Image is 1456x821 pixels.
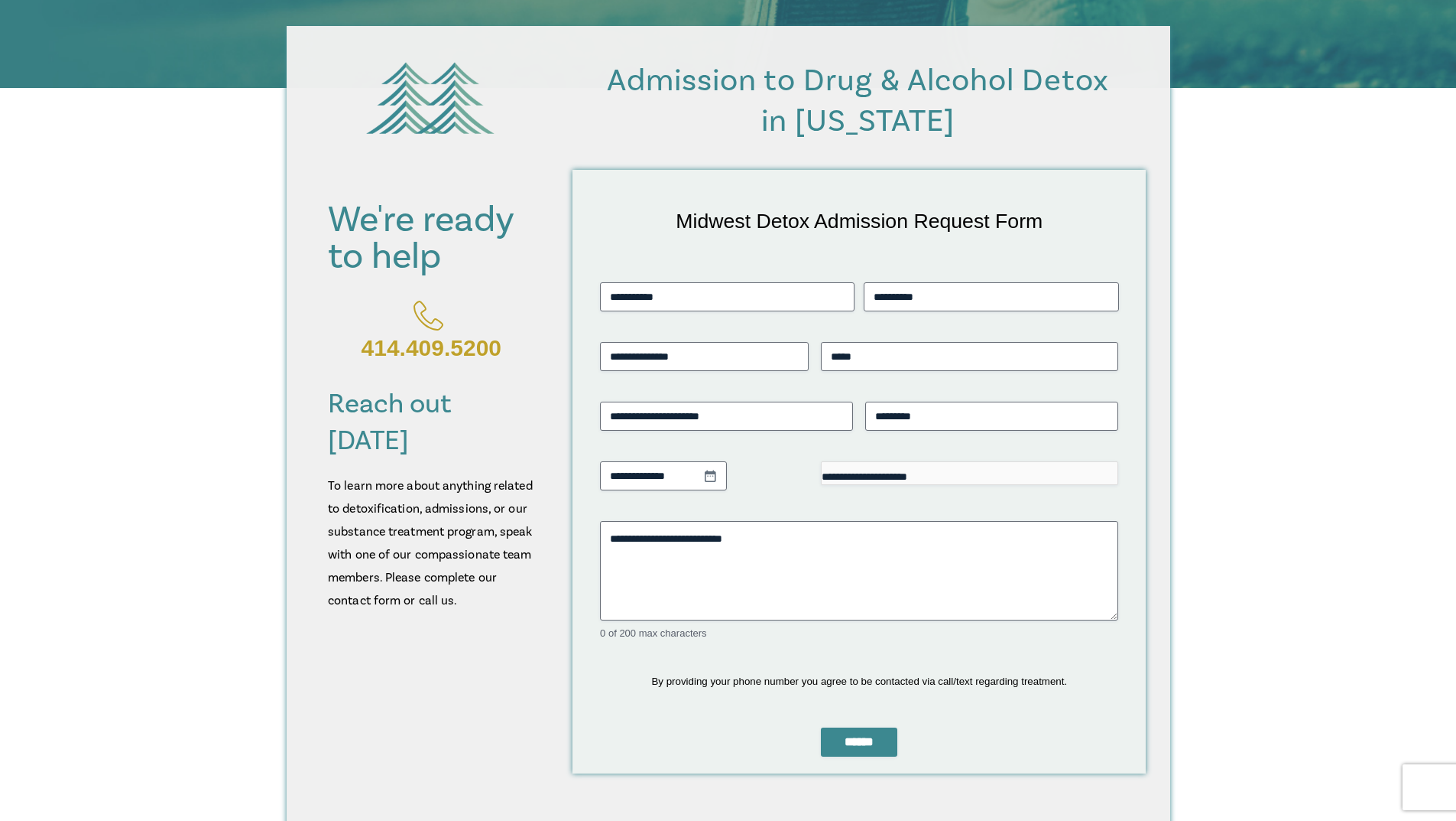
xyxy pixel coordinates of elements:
a: 414.409.5200 [328,291,534,370]
span: By providing your phone number you agree to be contacted via call/text regarding treatment. [651,676,1067,687]
img: green tree logo-01 (1) [358,50,503,145]
span: We're ready to help [328,197,514,280]
span: Admission to Drug & Alcohol Detox in [US_STATE] [607,60,1109,142]
h3: To learn more about anything related to detoxification, admissions, or our substance treatment pr... [328,474,534,612]
span: Reach out [DATE] [328,386,452,458]
span: 414.409.5200 [362,335,502,360]
span: Midwest Detox Admission Request Form [676,210,1043,233]
div: 0 of 200 max characters [600,627,1118,641]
